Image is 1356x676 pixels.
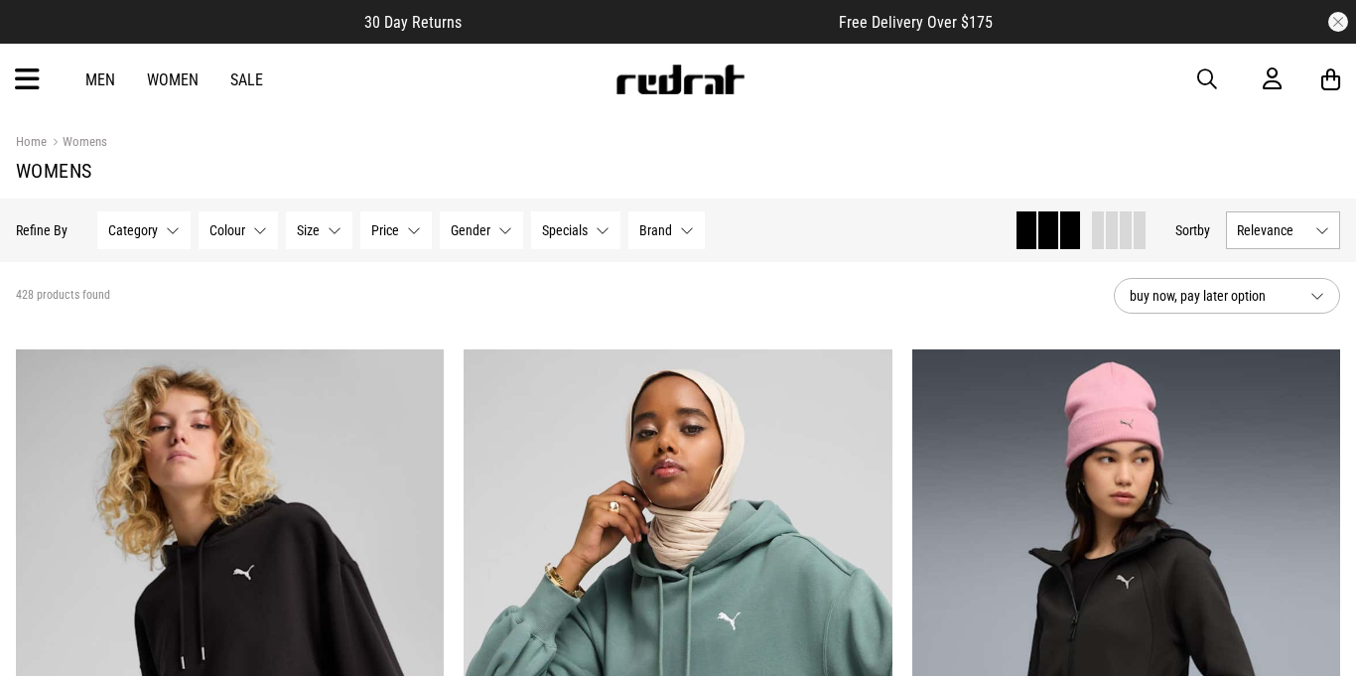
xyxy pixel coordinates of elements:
[364,13,462,32] span: 30 Day Returns
[108,222,158,238] span: Category
[97,211,191,249] button: Category
[16,134,47,149] a: Home
[839,13,993,32] span: Free Delivery Over $175
[16,222,68,238] p: Refine By
[199,211,278,249] button: Colour
[209,222,245,238] span: Colour
[628,211,705,249] button: Brand
[371,222,399,238] span: Price
[1226,211,1340,249] button: Relevance
[451,222,490,238] span: Gender
[286,211,352,249] button: Size
[16,159,1340,183] h1: Womens
[297,222,320,238] span: Size
[501,12,799,32] iframe: Customer reviews powered by Trustpilot
[1175,218,1210,242] button: Sortby
[542,222,588,238] span: Specials
[440,211,523,249] button: Gender
[147,70,199,89] a: Women
[531,211,620,249] button: Specials
[1197,222,1210,238] span: by
[47,134,107,153] a: Womens
[1114,278,1340,314] button: buy now, pay later option
[1237,222,1307,238] span: Relevance
[639,222,672,238] span: Brand
[1130,284,1294,308] span: buy now, pay later option
[85,70,115,89] a: Men
[230,70,263,89] a: Sale
[614,65,746,94] img: Redrat logo
[360,211,432,249] button: Price
[16,288,110,304] span: 428 products found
